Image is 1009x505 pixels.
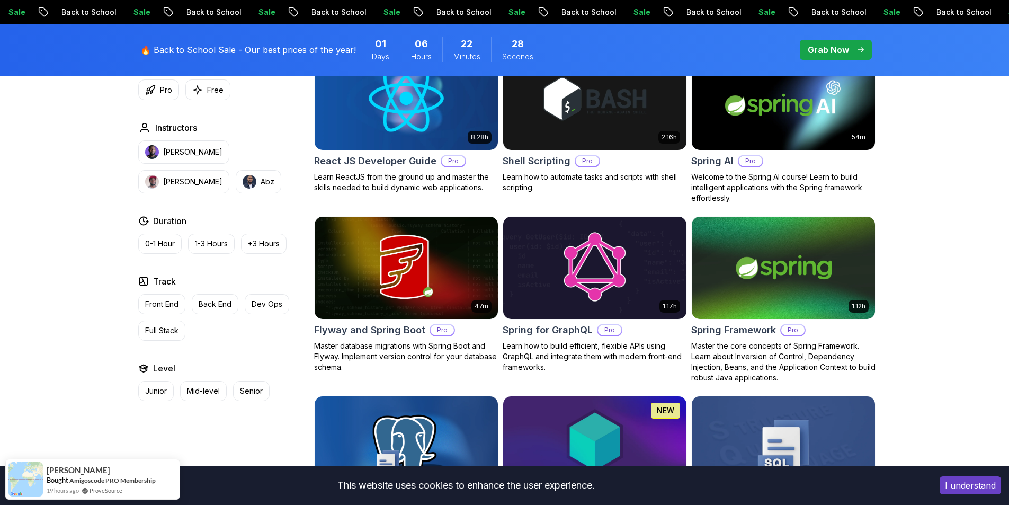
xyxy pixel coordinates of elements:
[188,234,235,254] button: 1-3 Hours
[485,7,557,17] p: Back to School
[315,396,498,499] img: SQL and Databases Fundamentals card
[498,214,691,322] img: Spring for GraphQL card
[807,7,841,17] p: Sale
[138,381,174,401] button: Junior
[185,79,230,100] button: Free
[145,325,178,336] p: Full Stack
[503,47,687,193] a: Shell Scripting card2.16hShell ScriptingProLearn how to automate tasks and scripts with shell scr...
[153,362,175,375] h2: Level
[852,302,865,311] p: 1.12h
[138,79,179,100] button: Pro
[691,172,876,203] p: Welcome to the Spring AI course! Learn to build intelligent applications with the Spring framewor...
[502,51,533,62] span: Seconds
[415,37,428,51] span: 6 Hours
[598,325,621,335] p: Pro
[199,299,231,309] p: Back End
[453,51,480,62] span: Minutes
[503,47,686,150] img: Shell Scripting card
[662,133,677,141] p: 2.16h
[182,7,216,17] p: Sale
[138,321,185,341] button: Full Stack
[138,170,229,193] button: instructor img[PERSON_NAME]
[431,325,454,335] p: Pro
[187,386,220,396] p: Mid-level
[442,156,465,166] p: Pro
[692,396,875,499] img: Up and Running with SQL and Databases card
[192,294,238,314] button: Back End
[663,302,677,311] p: 1.17h
[557,7,591,17] p: Sale
[314,47,498,193] a: React JS Developer Guide card8.28hReact JS Developer GuideProLearn ReactJS from the ground up and...
[691,216,876,384] a: Spring Framework card1.12hSpring FrameworkProMaster the core concepts of Spring Framework. Learn ...
[375,37,386,51] span: 1 Days
[932,7,966,17] p: Sale
[461,37,472,51] span: 22 Minutes
[245,294,289,314] button: Dev Ops
[8,474,924,497] div: This website uses cookies to enhance the user experience.
[503,323,593,338] h2: Spring for GraphQL
[145,299,178,309] p: Front End
[852,133,865,141] p: 54m
[314,154,436,169] h2: React JS Developer Guide
[475,302,488,311] p: 47m
[47,486,79,495] span: 19 hours ago
[657,405,674,416] p: NEW
[195,238,228,249] p: 1-3 Hours
[207,85,224,95] p: Free
[240,386,263,396] p: Senior
[163,147,222,157] p: [PERSON_NAME]
[372,51,389,62] span: Days
[140,43,356,56] p: 🔥 Back to School Sale - Our best prices of the year!
[155,121,197,134] h2: Instructors
[252,299,282,309] p: Dev Ops
[138,234,182,254] button: 0-1 Hour
[610,7,682,17] p: Back to School
[781,325,805,335] p: Pro
[503,216,687,373] a: Spring for GraphQL card1.17hSpring for GraphQLProLearn how to build efficient, flexible APIs usin...
[110,7,182,17] p: Back to School
[503,154,570,169] h2: Shell Scripting
[145,386,167,396] p: Junior
[160,85,172,95] p: Pro
[512,37,524,51] span: 28 Seconds
[248,238,280,249] p: +3 Hours
[691,323,776,338] h2: Spring Framework
[682,7,716,17] p: Sale
[692,47,875,150] img: Spring AI card
[860,7,932,17] p: Back to School
[307,7,341,17] p: Sale
[145,175,159,189] img: instructor img
[314,323,425,338] h2: Flyway and Spring Boot
[692,217,875,320] img: Spring Framework card
[90,486,122,495] a: ProveSource
[360,7,432,17] p: Back to School
[233,381,270,401] button: Senior
[243,175,256,189] img: instructor img
[57,7,91,17] p: Sale
[138,140,229,164] button: instructor img[PERSON_NAME]
[145,145,159,159] img: instructor img
[315,217,498,320] img: Flyway and Spring Boot card
[47,476,68,484] span: Bought
[315,47,498,150] img: React JS Developer Guide card
[145,238,175,249] p: 0-1 Hour
[739,156,762,166] p: Pro
[163,176,222,187] p: [PERSON_NAME]
[261,176,274,187] p: Abz
[503,396,686,499] img: Testcontainers with Java card
[241,234,287,254] button: +3 Hours
[691,341,876,383] p: Master the core concepts of Spring Framework. Learn about Inversion of Control, Dependency Inject...
[138,294,185,314] button: Front End
[180,381,227,401] button: Mid-level
[314,341,498,373] p: Master database migrations with Spring Boot and Flyway. Implement version control for your databa...
[576,156,599,166] p: Pro
[503,341,687,373] p: Learn how to build efficient, flexible APIs using GraphQL and integrate them with modern front-en...
[153,215,186,227] h2: Duration
[808,43,849,56] p: Grab Now
[691,154,734,169] h2: Spring AI
[235,7,307,17] p: Back to School
[314,216,498,373] a: Flyway and Spring Boot card47mFlyway and Spring BootProMaster database migrations with Spring Boo...
[735,7,807,17] p: Back to School
[8,462,43,497] img: provesource social proof notification image
[47,466,110,475] span: [PERSON_NAME]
